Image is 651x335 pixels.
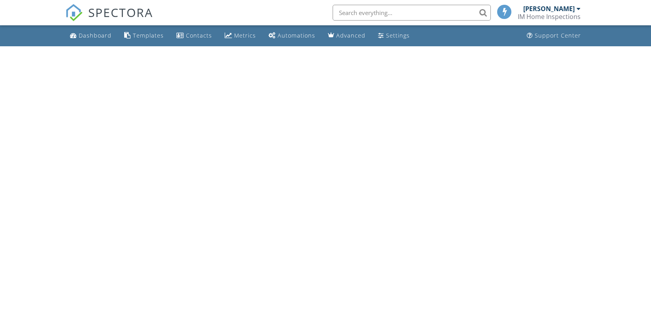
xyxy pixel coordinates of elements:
[65,4,83,21] img: The Best Home Inspection Software - Spectora
[386,32,410,39] div: Settings
[79,32,112,39] div: Dashboard
[336,32,365,39] div: Advanced
[173,28,215,43] a: Contacts
[234,32,256,39] div: Metrics
[523,5,575,13] div: [PERSON_NAME]
[535,32,581,39] div: Support Center
[518,13,581,21] div: IM Home Inspections
[67,28,115,43] a: Dashboard
[221,28,259,43] a: Metrics
[65,11,153,27] a: SPECTORA
[524,28,584,43] a: Support Center
[375,28,413,43] a: Settings
[333,5,491,21] input: Search everything...
[133,32,164,39] div: Templates
[121,28,167,43] a: Templates
[325,28,369,43] a: Advanced
[186,32,212,39] div: Contacts
[265,28,318,43] a: Automations (Basic)
[278,32,315,39] div: Automations
[88,4,153,21] span: SPECTORA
